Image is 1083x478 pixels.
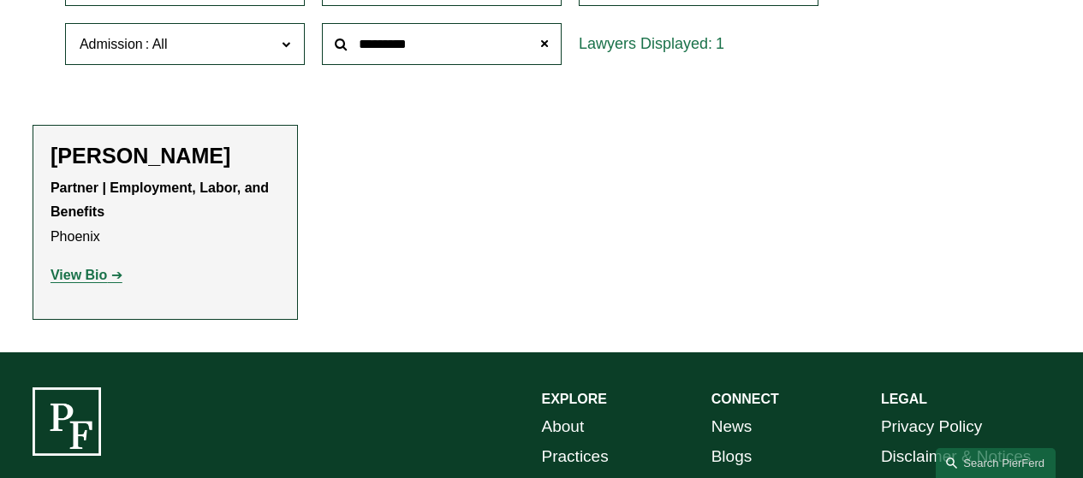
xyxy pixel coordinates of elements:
[716,35,724,52] span: 1
[711,442,753,471] a: Blogs
[51,268,107,282] strong: View Bio
[51,143,280,168] h2: [PERSON_NAME]
[936,448,1056,478] a: Search this site
[51,268,122,282] a: View Bio
[881,442,1031,471] a: Disclaimer & Notices
[80,37,143,51] span: Admission
[542,392,607,406] strong: EXPLORE
[542,412,585,441] a: About
[51,180,273,220] strong: Partner | Employment, Labor, and Benefits
[881,412,982,441] a: Privacy Policy
[711,392,779,406] strong: CONNECT
[542,442,609,471] a: Practices
[51,176,280,250] p: Phoenix
[881,392,927,406] strong: LEGAL
[711,412,753,441] a: News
